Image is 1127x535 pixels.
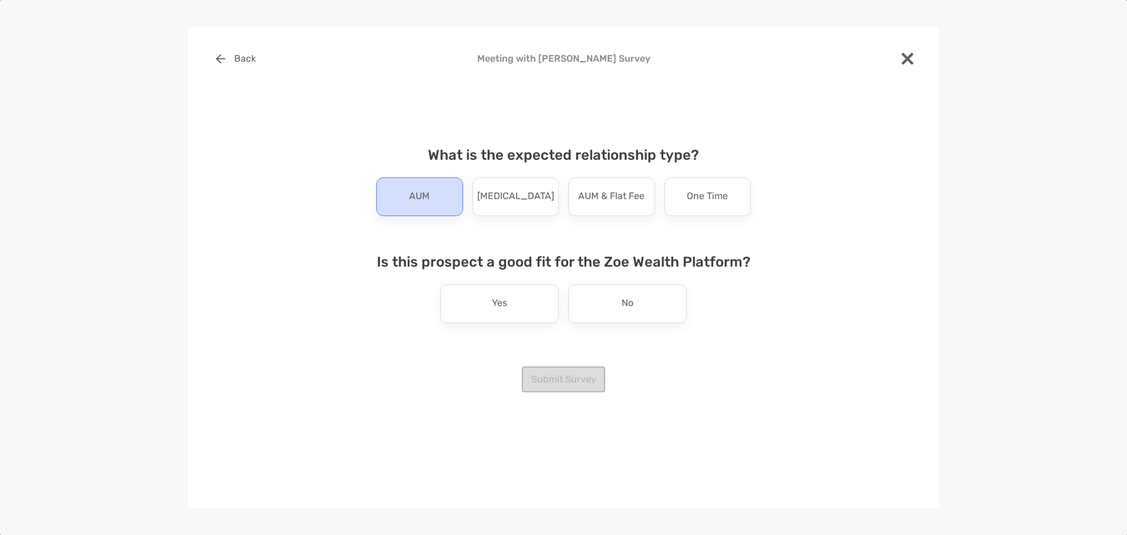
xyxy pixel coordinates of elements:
[477,187,554,206] p: [MEDICAL_DATA]
[578,187,645,206] p: AUM & Flat Fee
[216,54,225,63] img: button icon
[207,46,265,72] button: Back
[367,147,760,163] h4: What is the expected relationship type?
[492,294,507,313] p: Yes
[687,187,728,206] p: One Time
[207,53,920,64] h4: Meeting with [PERSON_NAME] Survey
[902,53,913,65] img: close modal
[367,254,760,270] h4: Is this prospect a good fit for the Zoe Wealth Platform?
[409,187,430,206] p: AUM
[622,294,633,313] p: No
